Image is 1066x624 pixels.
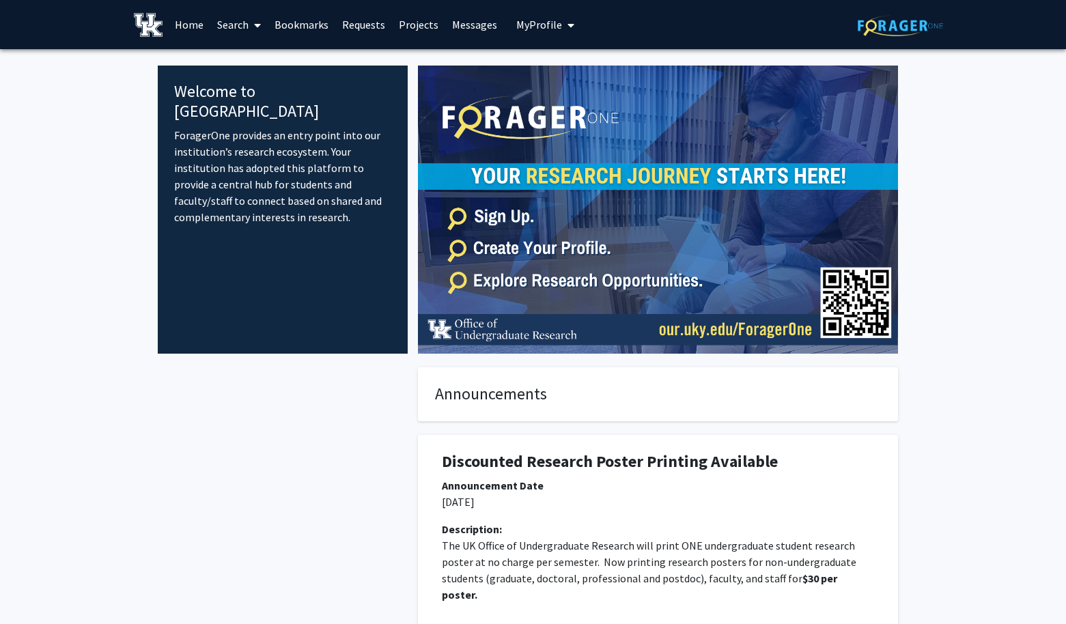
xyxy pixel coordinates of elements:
[442,539,858,585] span: The UK Office of Undergraduate Research will print ONE undergraduate student research poster at n...
[10,563,58,614] iframe: Chat
[392,1,445,48] a: Projects
[134,13,163,37] img: University of Kentucky Logo
[442,571,839,601] strong: $30 per poster.
[418,66,898,354] img: Cover Image
[445,1,504,48] a: Messages
[516,18,562,31] span: My Profile
[268,1,335,48] a: Bookmarks
[442,494,874,510] p: [DATE]
[335,1,392,48] a: Requests
[442,452,874,472] h1: Discounted Research Poster Printing Available
[174,82,392,122] h4: Welcome to [GEOGRAPHIC_DATA]
[174,127,392,225] p: ForagerOne provides an entry point into our institution’s research ecosystem. Your institution ha...
[442,521,874,537] div: Description:
[858,15,943,36] img: ForagerOne Logo
[168,1,210,48] a: Home
[435,384,881,404] h4: Announcements
[210,1,268,48] a: Search
[442,477,874,494] div: Announcement Date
